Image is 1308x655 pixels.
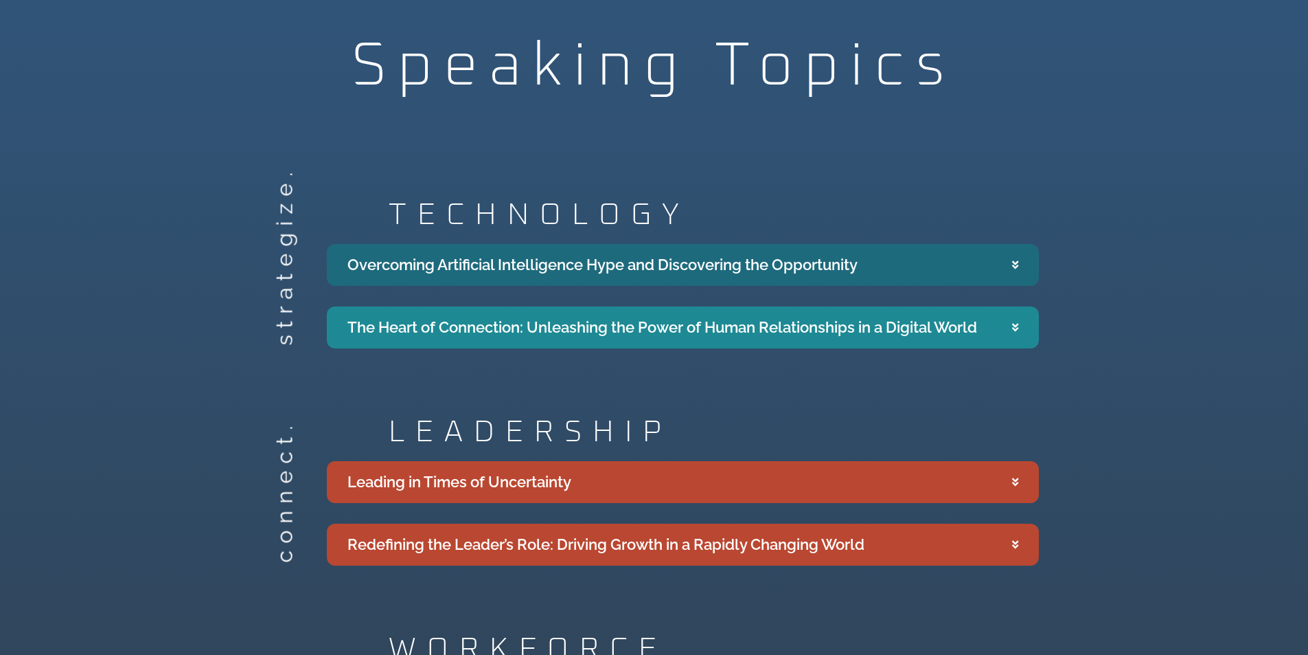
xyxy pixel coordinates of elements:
div: Accordion. Open links with Enter or Space, close with Escape, and navigate with Arrow Keys [327,461,1039,566]
div: Accordion. Open links with Enter or Space, close with Escape, and navigate with Arrow Keys [327,244,1039,348]
div: Redefining the Leader’s Role: Driving Growth in a Rapidly Changing World [347,533,864,556]
summary: The Heart of Connection: Unleashing the Power of Human Relationships in a Digital World [327,307,1039,348]
summary: Leading in Times of Uncertainty [327,461,1039,503]
div: The Heart of Connection: Unleashing the Power of Human Relationships in a Digital World [347,316,977,339]
div: Leading in Times of Uncertainty [347,471,571,493]
h2: LEADERSHIP [389,417,1039,447]
h2: connect. [273,540,295,562]
h2: TECHNOLOGY [389,200,1039,230]
h2: strategize. [273,322,295,345]
summary: Redefining the Leader’s Role: Driving Growth in a Rapidly Changing World [327,524,1039,566]
summary: Overcoming Artificial Intelligence Hype and Discovering the Opportunity [327,244,1039,286]
div: Overcoming Artificial Intelligence Hype and Discovering the Opportunity [347,254,858,276]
